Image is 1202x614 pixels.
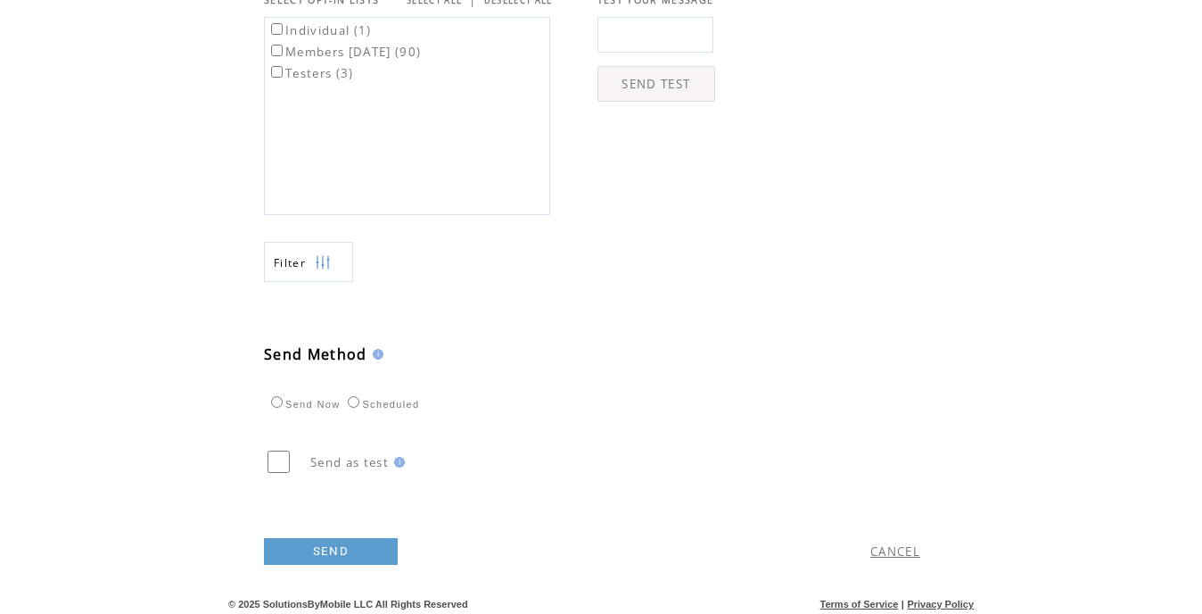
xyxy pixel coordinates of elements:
[315,243,331,283] img: filters.png
[907,599,974,610] a: Privacy Policy
[870,543,920,560] a: CANCEL
[264,344,367,364] span: Send Method
[310,454,389,470] span: Send as test
[271,66,283,78] input: Testers (3)
[901,599,904,610] span: |
[348,396,359,408] input: Scheduled
[820,599,899,610] a: Terms of Service
[389,457,405,468] img: help.gif
[271,396,283,408] input: Send Now
[271,23,283,35] input: Individual (1)
[268,65,354,81] label: Testers (3)
[274,255,306,270] span: Show filters
[597,66,715,102] a: SEND TEST
[271,45,283,56] input: Members [DATE] (90)
[367,349,383,360] img: help.gif
[267,399,340,410] label: Send Now
[264,242,353,282] a: Filter
[268,44,421,60] label: Members [DATE] (90)
[268,22,372,38] label: Individual (1)
[343,399,419,410] label: Scheduled
[264,538,398,565] a: SEND
[228,599,468,610] span: © 2025 SolutionsByMobile LLC All Rights Reserved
